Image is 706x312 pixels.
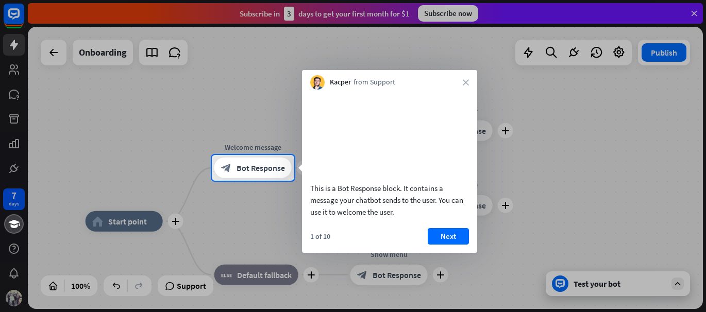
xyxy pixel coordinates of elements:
button: Next [428,228,469,245]
i: block_bot_response [221,163,231,173]
span: from Support [354,77,395,88]
span: Kacper [330,77,351,88]
div: 1 of 10 [310,232,330,241]
div: This is a Bot Response block. It contains a message your chatbot sends to the user. You can use i... [310,182,469,218]
button: Open LiveChat chat widget [8,4,39,35]
i: close [463,79,469,85]
span: Bot Response [237,163,285,173]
